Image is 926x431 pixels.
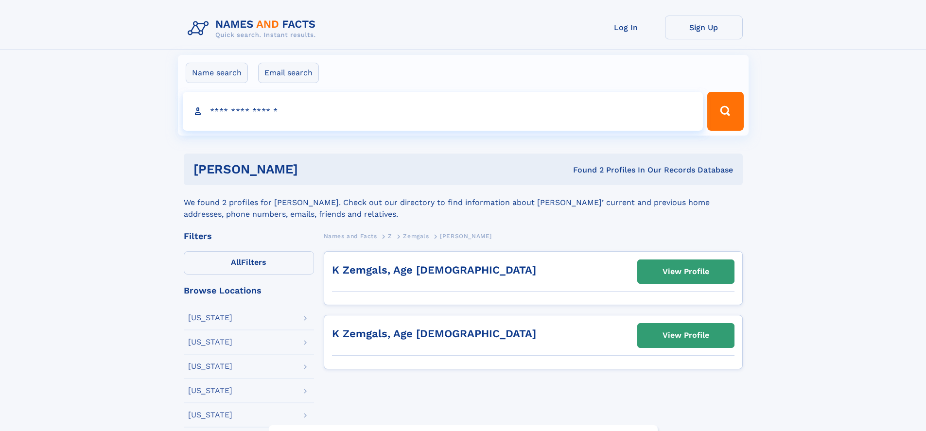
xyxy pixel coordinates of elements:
div: [US_STATE] [188,314,232,322]
div: Browse Locations [184,286,314,295]
h1: [PERSON_NAME] [193,163,436,175]
div: [US_STATE] [188,338,232,346]
div: Found 2 Profiles In Our Records Database [436,165,733,175]
input: search input [183,92,703,131]
span: Zemgals [403,233,429,240]
a: Zemgals [403,230,429,242]
div: View Profile [663,324,709,346]
div: We found 2 profiles for [PERSON_NAME]. Check out our directory to find information about [PERSON_... [184,185,743,220]
span: Z [388,233,392,240]
div: [US_STATE] [188,411,232,419]
a: Z [388,230,392,242]
label: Filters [184,251,314,275]
div: Filters [184,232,314,241]
img: Logo Names and Facts [184,16,324,42]
span: All [231,258,241,267]
div: View Profile [663,260,709,283]
span: [PERSON_NAME] [440,233,492,240]
a: Log In [587,16,665,39]
a: View Profile [638,324,734,347]
div: [US_STATE] [188,387,232,395]
a: Names and Facts [324,230,377,242]
label: Email search [258,63,319,83]
label: Name search [186,63,248,83]
button: Search Button [707,92,743,131]
div: [US_STATE] [188,362,232,370]
a: View Profile [638,260,734,283]
a: K Zemgals, Age [DEMOGRAPHIC_DATA] [332,328,536,340]
a: K Zemgals, Age [DEMOGRAPHIC_DATA] [332,264,536,276]
a: Sign Up [665,16,743,39]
